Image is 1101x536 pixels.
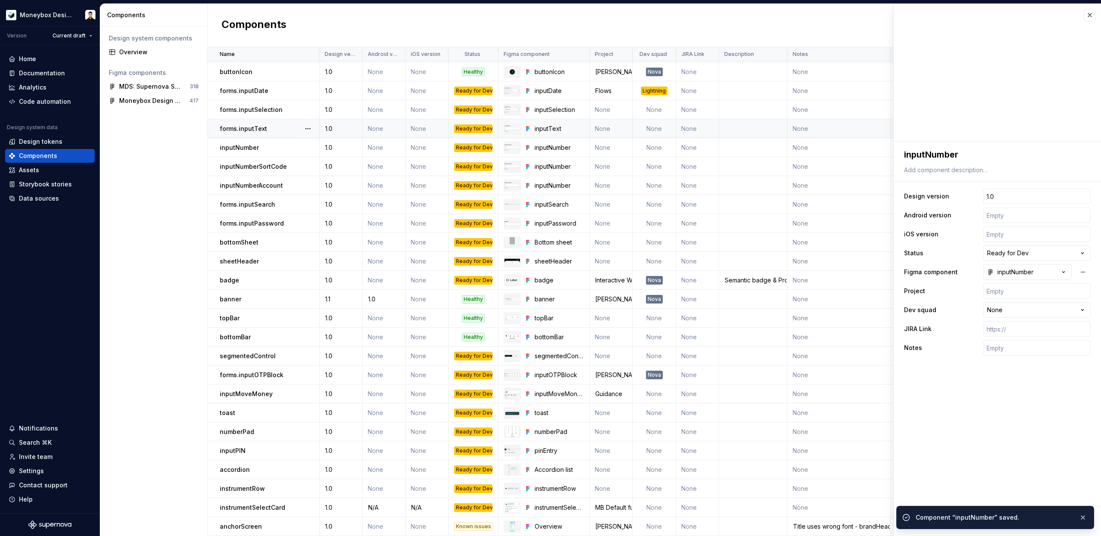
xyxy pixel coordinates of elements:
[904,325,932,333] label: JIRA Link
[504,448,520,453] img: pinEntry
[676,138,719,157] td: None
[19,69,65,77] div: Documentation
[462,314,485,322] div: Healthy
[5,436,95,449] button: Search ⌘K
[633,176,676,195] td: None
[590,295,632,304] div: [PERSON_NAME]
[787,384,891,403] td: None
[363,309,406,328] td: None
[633,347,676,366] td: None
[633,384,676,403] td: None
[406,214,449,233] td: None
[983,226,1091,242] input: Empty
[109,34,199,43] div: Design system components
[590,233,633,252] td: None
[464,51,480,58] p: Status
[406,81,449,100] td: None
[363,328,406,347] td: None
[320,352,362,360] div: 1.0
[454,143,492,152] div: Ready for Dev
[220,51,235,58] p: Name
[406,176,449,195] td: None
[320,219,362,228] div: 1.0
[19,97,71,106] div: Code automation
[891,162,955,171] div: inputNumberSortCode
[320,143,362,152] div: 1.0
[590,371,632,379] div: [PERSON_NAME]
[7,32,27,39] div: Version
[510,237,514,248] img: Bottom sheet
[220,87,268,95] p: forms.inputDate
[19,194,59,203] div: Data sources
[5,493,95,506] button: Help
[504,163,520,169] img: inputNumber
[504,373,520,376] img: inputOTPBlock
[787,309,891,328] td: None
[406,384,449,403] td: None
[320,162,362,171] div: 1.0
[504,125,520,131] img: inputText
[633,157,676,176] td: None
[119,82,183,91] div: MDS: Supernova Sync
[506,427,518,437] img: numberPad
[220,333,251,341] p: bottomBar
[7,124,58,131] div: Design system data
[406,290,449,309] td: None
[19,137,62,146] div: Design tokens
[787,290,891,309] td: None
[454,276,492,285] div: Ready for Dev
[787,138,891,157] td: None
[454,371,492,379] div: Ready for Dev
[891,105,955,114] div: forms.inputSelection
[590,157,633,176] td: None
[904,249,923,257] label: Status
[891,314,955,322] div: topBar
[983,340,1091,356] input: Empty
[19,481,68,490] div: Contact support
[504,87,520,93] img: inputDate
[787,100,891,119] td: None
[535,162,584,171] div: inputNumber
[590,347,633,366] td: None
[220,314,240,322] p: topBar
[220,371,283,379] p: forms.inputOTPBlock
[504,297,520,301] img: banner
[904,192,949,201] label: Design version
[320,276,362,285] div: 1.0
[462,68,485,76] div: Healthy
[891,143,955,152] div: inputNumber
[363,384,406,403] td: None
[676,384,719,403] td: None
[590,138,633,157] td: None
[793,51,808,58] p: Notes
[5,135,95,149] a: Design tokens
[535,124,584,133] div: inputText
[107,11,204,19] div: Components
[633,100,676,119] td: None
[891,352,955,360] div: segmentedControl
[363,81,406,100] td: None
[504,144,520,150] img: inputNumber
[19,83,46,92] div: Analytics
[49,30,96,42] button: Current draft
[904,230,938,239] label: iOS version
[406,309,449,328] td: None
[787,214,891,233] td: None
[406,119,449,138] td: None
[190,97,199,104] div: 417
[590,252,633,271] td: None
[19,152,57,160] div: Components
[504,204,520,205] img: inputSearch
[535,219,584,228] div: inputPassword
[904,211,951,220] label: Android version
[406,366,449,384] td: None
[6,10,16,20] img: 9de6ca4a-8ec4-4eed-b9a2-3d312393a40a.png
[504,221,520,225] img: inputPassword
[646,68,663,76] div: Nova
[891,371,955,379] div: forms.inputOTPBlock
[320,200,362,209] div: 1.0
[787,81,891,100] td: None
[5,149,95,163] a: Components
[363,138,406,157] td: None
[363,119,406,138] td: None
